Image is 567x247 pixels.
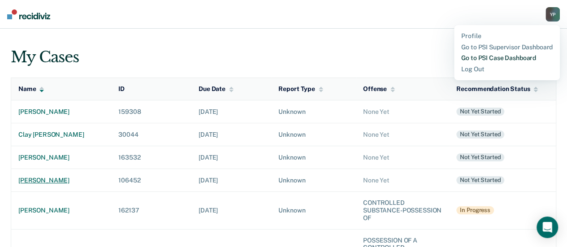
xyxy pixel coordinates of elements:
[18,207,104,214] div: [PERSON_NAME]
[271,123,356,146] td: Unknown
[118,85,125,93] div: ID
[545,7,560,22] div: Y P
[363,108,442,116] div: None Yet
[363,199,442,221] div: CONTROLLED SUBSTANCE-POSSESSION OF
[111,169,191,192] td: 106452
[456,206,494,214] div: In Progress
[191,100,271,123] td: [DATE]
[191,146,271,169] td: [DATE]
[18,108,104,116] div: [PERSON_NAME]
[11,48,78,66] div: My Cases
[271,146,356,169] td: Unknown
[461,43,553,51] a: Go to PSI Supervisor Dashboard
[461,54,553,62] a: Go to PSI Case Dashboard
[199,85,234,93] div: Due Date
[271,100,356,123] td: Unknown
[456,85,538,93] div: Recommendation Status
[456,130,504,139] div: Not yet started
[456,153,504,161] div: Not yet started
[278,85,323,93] div: Report Type
[18,131,104,139] div: clay [PERSON_NAME]
[456,176,504,184] div: Not yet started
[111,123,191,146] td: 30044
[461,32,553,40] a: Profile
[456,108,504,116] div: Not yet started
[111,146,191,169] td: 163532
[18,85,44,93] div: Name
[191,169,271,192] td: [DATE]
[537,217,558,238] div: Open Intercom Messenger
[18,154,104,161] div: [PERSON_NAME]
[271,169,356,192] td: Unknown
[363,131,442,139] div: None Yet
[191,192,271,229] td: [DATE]
[18,177,104,184] div: [PERSON_NAME]
[363,85,395,93] div: Offense
[271,192,356,229] td: Unknown
[363,177,442,184] div: None Yet
[545,7,560,22] button: YP
[363,154,442,161] div: None Yet
[111,100,191,123] td: 159308
[7,9,50,19] img: Recidiviz
[111,192,191,229] td: 162137
[191,123,271,146] td: [DATE]
[461,65,553,73] a: Log Out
